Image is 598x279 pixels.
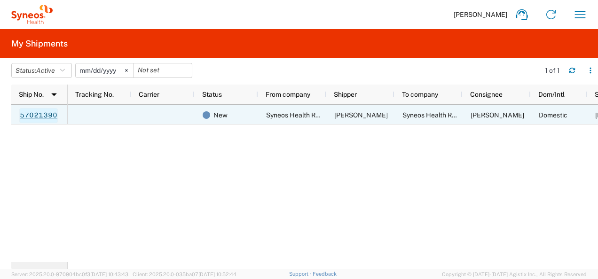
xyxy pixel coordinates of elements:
img: arrow-dropdown.svg [47,87,62,102]
span: Andreea Voicu [471,111,524,119]
button: Status:Active [11,63,72,78]
span: To company [402,91,438,98]
a: Support [289,271,313,277]
span: Tracking No. [75,91,114,98]
span: Dom/Intl [538,91,565,98]
span: Status [202,91,222,98]
input: Not set [76,63,134,77]
span: [DATE] 10:43:43 [90,271,128,277]
span: Copyright © [DATE]-[DATE] Agistix Inc., All Rights Reserved [442,270,587,279]
a: 57021390 [19,108,58,123]
div: 1 of 1 [545,66,561,75]
span: Active [36,67,55,74]
span: Ship No. [19,91,44,98]
span: Consignee [470,91,503,98]
span: From company [266,91,310,98]
a: Feedback [313,271,337,277]
span: [DATE] 10:52:44 [198,271,236,277]
span: Shipper [334,91,357,98]
span: [PERSON_NAME] [454,10,507,19]
span: New [213,105,228,125]
h2: My Shipments [11,38,68,49]
span: Syneos Health Romania S.R.L [266,111,354,119]
span: Syneos Health Romania S.R.L [402,111,490,119]
span: Server: 2025.20.0-970904bc0f3 [11,271,128,277]
span: Carrier [139,91,159,98]
span: Client: 2025.20.0-035ba07 [133,271,236,277]
span: Andreea Nandra [334,111,388,119]
input: Not set [134,63,192,77]
span: Domestic [539,111,567,119]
